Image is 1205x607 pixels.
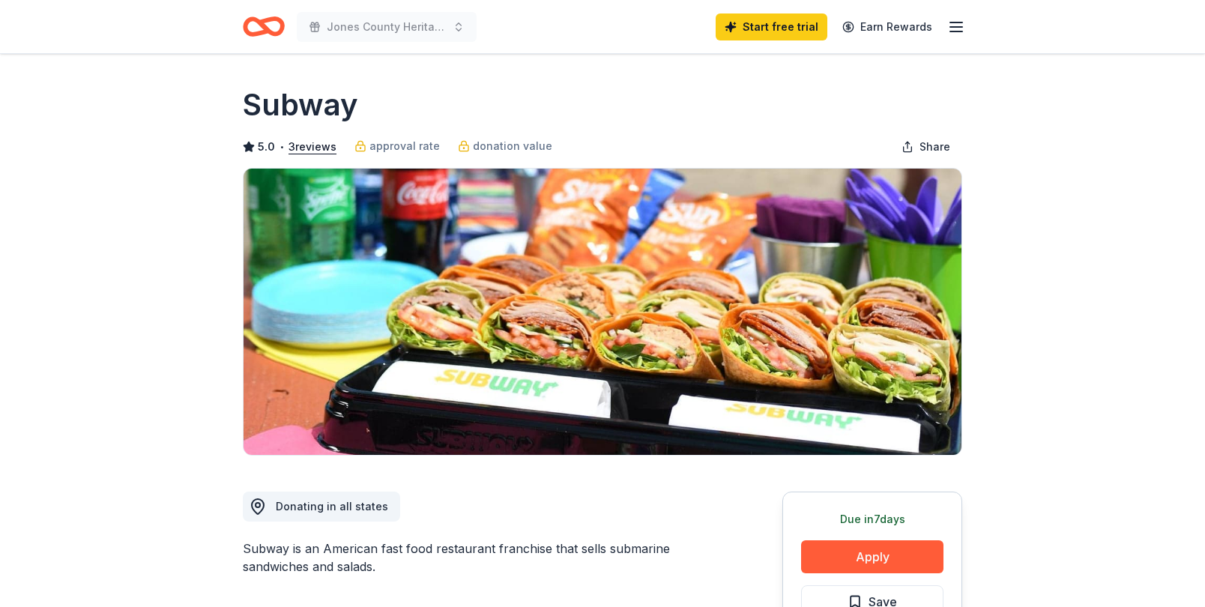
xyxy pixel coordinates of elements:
[276,500,388,513] span: Donating in all states
[919,138,950,156] span: Share
[801,510,943,528] div: Due in 7 days
[243,540,710,576] div: Subway is an American fast food restaurant franchise that sells submarine sandwiches and salads.
[243,9,285,44] a: Home
[258,138,275,156] span: 5.0
[833,13,941,40] a: Earn Rewards
[458,137,552,155] a: donation value
[289,138,336,156] button: 3reviews
[243,84,358,126] h1: Subway
[327,18,447,36] span: Jones County Heritage Festival
[369,137,440,155] span: approval rate
[244,169,961,455] img: Image for Subway
[716,13,827,40] a: Start free trial
[801,540,943,573] button: Apply
[297,12,477,42] button: Jones County Heritage Festival
[890,132,962,162] button: Share
[280,141,285,153] span: •
[354,137,440,155] a: approval rate
[473,137,552,155] span: donation value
